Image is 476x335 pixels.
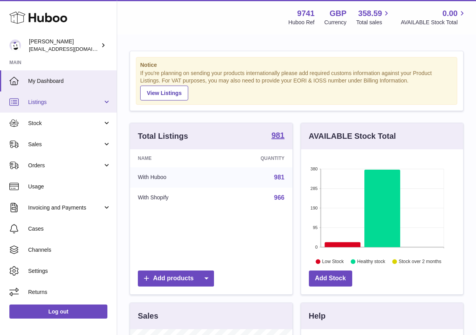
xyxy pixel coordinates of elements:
[356,19,391,26] span: Total sales
[28,225,111,233] span: Cases
[297,8,315,19] strong: 9741
[138,311,158,321] h3: Sales
[322,259,344,264] text: Low Stock
[29,38,99,53] div: [PERSON_NAME]
[9,39,21,51] img: ajcmarketingltd@gmail.com
[271,131,284,139] strong: 981
[28,141,103,148] span: Sales
[309,271,352,287] a: Add Stock
[28,183,111,190] span: Usage
[274,194,285,201] a: 966
[140,70,453,100] div: If you're planning on sending your products internationally please add required customs informati...
[28,77,111,85] span: My Dashboard
[130,149,217,167] th: Name
[356,8,391,26] a: 358.59 Total sales
[330,8,346,19] strong: GBP
[271,131,284,141] a: 981
[29,46,115,52] span: [EMAIL_ADDRESS][DOMAIN_NAME]
[309,311,326,321] h3: Help
[28,288,111,296] span: Returns
[309,131,396,142] h3: AVAILABLE Stock Total
[130,188,217,208] td: With Shopify
[28,162,103,169] span: Orders
[310,167,317,171] text: 380
[401,8,467,26] a: 0.00 AVAILABLE Stock Total
[289,19,315,26] div: Huboo Ref
[315,245,317,249] text: 0
[138,131,188,142] h3: Total Listings
[28,99,103,106] span: Listings
[9,305,107,319] a: Log out
[140,61,453,69] strong: Notice
[130,167,217,188] td: With Huboo
[28,267,111,275] span: Settings
[310,186,317,191] text: 285
[28,120,103,127] span: Stock
[357,259,385,264] text: Healthy stock
[358,8,382,19] span: 358.59
[401,19,467,26] span: AVAILABLE Stock Total
[217,149,292,167] th: Quantity
[274,174,285,181] a: 981
[324,19,347,26] div: Currency
[442,8,458,19] span: 0.00
[140,86,188,100] a: View Listings
[28,246,111,254] span: Channels
[313,225,317,230] text: 95
[138,271,214,287] a: Add products
[28,204,103,211] span: Invoicing and Payments
[310,206,317,210] text: 190
[399,259,441,264] text: Stock over 2 months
